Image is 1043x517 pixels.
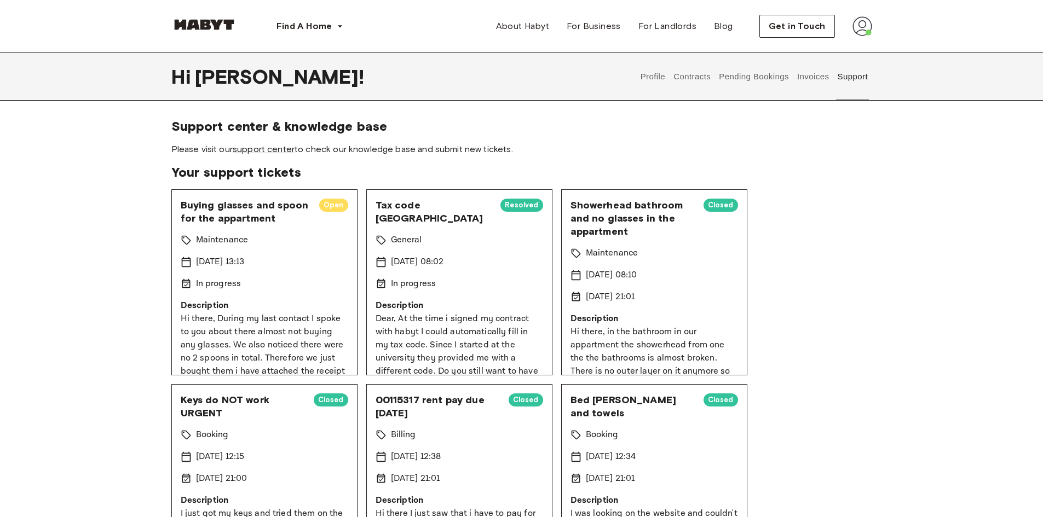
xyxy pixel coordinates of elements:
[268,15,352,37] button: Find A Home
[586,450,636,463] p: [DATE] 12:34
[500,200,543,211] span: Resolved
[672,53,712,101] button: Contracts
[796,53,830,101] button: Invoices
[586,291,635,304] p: [DATE] 21:01
[276,20,332,33] span: Find A Home
[376,312,543,404] p: Dear, At the time i signed my contract with habyt I could automatically fill in my tax code. Sinc...
[181,199,310,225] span: Buying glasses and spoon for the appartment
[376,299,543,312] p: Description
[391,234,422,247] p: General
[759,15,835,38] button: Get in Touch
[376,494,543,507] p: Description
[314,394,348,405] span: Closed
[487,15,558,37] a: About Habyt
[319,200,348,211] span: Open
[571,494,738,507] p: Description
[181,299,348,312] p: Description
[586,269,637,282] p: [DATE] 08:10
[836,53,869,101] button: Support
[171,143,872,155] span: Please visit our to check our knowledge base and submit new tickets.
[704,394,738,405] span: Closed
[718,53,791,101] button: Pending Bookings
[196,255,245,269] p: [DATE] 13:13
[496,20,549,33] span: About Habyt
[391,255,444,269] p: [DATE] 08:02
[376,199,492,225] span: Tax code [GEOGRAPHIC_DATA]
[638,20,696,33] span: For Landlords
[171,164,872,181] span: Your support tickets
[195,65,364,88] span: [PERSON_NAME] !
[639,53,667,101] button: Profile
[196,428,229,442] p: Booking
[196,234,249,247] p: Maintenance
[567,20,621,33] span: For Business
[196,277,241,291] p: In progress
[181,393,305,420] span: Keys do NOT work URGENT
[636,53,872,101] div: user profile tabs
[181,494,348,507] p: Description
[586,428,619,442] p: Booking
[181,312,348,404] p: Hi there, During my last contact I spoke to you about there almost not buying any glasses. We als...
[571,312,738,326] p: Description
[714,20,733,33] span: Blog
[196,472,247,485] p: [DATE] 21:00
[586,247,638,260] p: Maintenance
[586,472,635,485] p: [DATE] 21:01
[571,199,695,238] span: Showerhead bathroom and no glasses in the appartment
[705,15,742,37] a: Blog
[391,277,436,291] p: In progress
[704,200,738,211] span: Closed
[171,118,872,135] span: Support center & knowledge base
[852,16,872,36] img: avatar
[630,15,705,37] a: For Landlords
[571,393,695,420] span: Bed [PERSON_NAME] and towels
[558,15,630,37] a: For Business
[196,450,245,463] p: [DATE] 12:15
[769,20,826,33] span: Get in Touch
[376,393,500,420] span: 00115317 rent pay due [DATE]
[509,394,543,405] span: Closed
[391,450,441,463] p: [DATE] 12:38
[171,19,237,30] img: Habyt
[233,144,295,154] a: support center
[391,472,440,485] p: [DATE] 21:01
[571,326,738,457] p: Hi there, in the bathroom in our appartment the showerhead from one the the bathrooms is almost b...
[171,65,195,88] span: Hi
[391,428,416,442] p: Billing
